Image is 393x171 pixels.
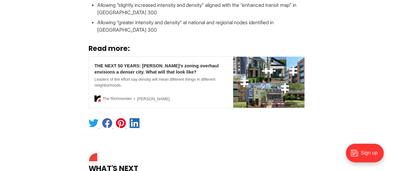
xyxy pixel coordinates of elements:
a: THE NEXT 50 YEARS: [PERSON_NAME]’s zoning overhaul envisions a denser city. What will that look l... [89,56,305,108]
div: THE NEXT 50 YEARS: [PERSON_NAME]’s zoning overhaul envisions a denser city. What will that look l... [94,63,227,75]
li: Allowing “slightly increased intensity and density” aligned with the “enhanced transit map” in [G... [97,1,305,16]
iframe: portal-trigger [340,141,393,171]
li: Allowing “greater intensity and density” at national and regional nodes identified in [GEOGRAPHIC... [97,19,305,34]
div: Leaders of the effort say density will mean different things in different neighborhoods. [94,76,227,88]
span: The Richmonder [103,95,132,102]
span: [PERSON_NAME] [132,96,170,102]
strong: Read more: [89,43,130,53]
